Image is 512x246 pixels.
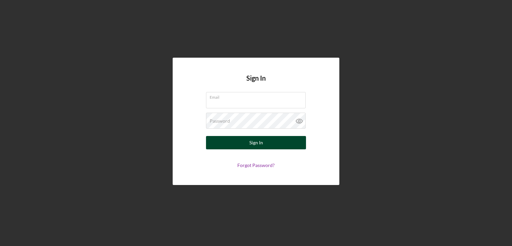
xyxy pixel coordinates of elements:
[206,136,306,149] button: Sign In
[210,92,306,100] label: Email
[246,74,266,92] h4: Sign In
[237,162,275,168] a: Forgot Password?
[249,136,263,149] div: Sign In
[210,118,230,124] label: Password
